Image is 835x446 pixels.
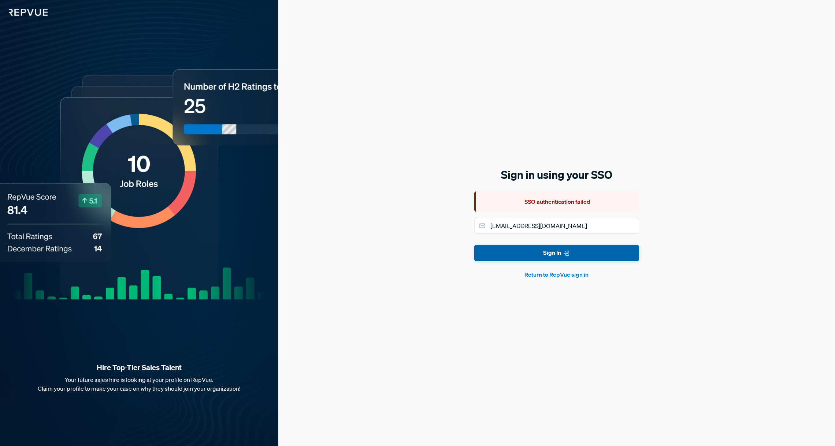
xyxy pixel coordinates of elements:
input: Email address [474,218,639,234]
button: Sign In [474,245,639,261]
h5: Sign in using your SSO [474,167,639,183]
strong: Hire Top-Tier Sales Talent [12,363,267,372]
button: Return to RepVue sign in [474,270,639,279]
div: SSO authentication failed [474,191,639,212]
p: Your future sales hire is looking at your profile on RepVue. Claim your profile to make your case... [12,375,267,393]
